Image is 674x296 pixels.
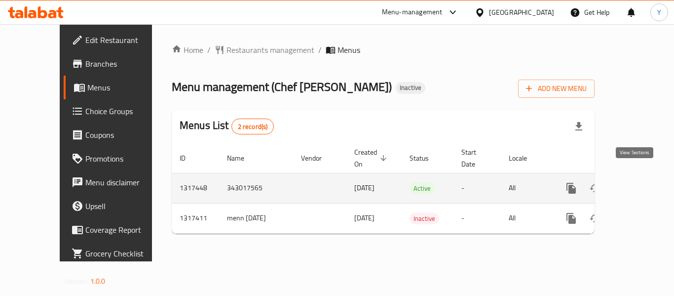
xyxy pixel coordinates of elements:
span: Grocery Checklist [85,248,164,259]
a: Coupons [64,123,172,147]
table: enhanced table [172,143,662,234]
span: [DATE] [354,211,374,224]
button: Change Status [583,176,607,200]
button: Change Status [583,207,607,230]
span: Inactive [396,84,425,92]
td: All [501,203,552,233]
td: menn [DATE] [219,203,293,233]
span: Menu management ( Chef [PERSON_NAME] ) [172,76,392,98]
span: Inactive [410,213,439,224]
span: Branches [85,58,164,70]
span: Y [657,7,661,18]
div: Inactive [396,82,425,94]
span: Locale [509,152,540,164]
li: / [207,44,211,56]
span: Created On [354,146,390,170]
span: Active [410,183,435,194]
span: 2 record(s) [232,122,274,131]
td: 1317448 [172,173,219,203]
div: Menu-management [382,6,443,18]
td: 1317411 [172,203,219,233]
a: Home [172,44,203,56]
span: Name [227,152,257,164]
span: Coverage Report [85,224,164,236]
span: [DATE] [354,181,374,194]
a: Upsell [64,194,172,218]
span: Status [410,152,442,164]
div: Total records count [231,119,274,134]
span: Coupons [85,129,164,141]
th: Actions [552,143,662,173]
a: Grocery Checklist [64,242,172,265]
span: Version: [65,275,89,288]
a: Edit Restaurant [64,28,172,52]
nav: breadcrumb [172,44,595,56]
td: 343017565 [219,173,293,203]
li: / [318,44,322,56]
span: Vendor [301,152,335,164]
span: Choice Groups [85,105,164,117]
span: Promotions [85,153,164,165]
a: Promotions [64,147,172,170]
a: Choice Groups [64,99,172,123]
a: Branches [64,52,172,76]
a: Coverage Report [64,218,172,242]
button: more [560,207,583,230]
td: All [501,173,552,203]
div: Inactive [410,212,439,224]
span: Add New Menu [526,83,587,95]
td: - [453,173,501,203]
a: Menu disclaimer [64,170,172,194]
div: Export file [567,115,591,138]
a: Restaurants management [215,44,314,56]
span: Start Date [461,146,489,170]
h2: Menus List [180,118,274,134]
span: ID [180,152,198,164]
td: - [453,203,501,233]
span: Restaurants management [226,44,314,56]
span: Upsell [85,200,164,212]
button: Add New Menu [518,80,595,98]
button: more [560,176,583,200]
span: Menu disclaimer [85,176,164,188]
span: 1.0.0 [90,275,106,288]
div: Active [410,182,435,194]
a: Menus [64,76,172,99]
div: [GEOGRAPHIC_DATA] [489,7,554,18]
span: Menus [87,82,164,93]
span: Menus [337,44,360,56]
span: Edit Restaurant [85,34,164,46]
